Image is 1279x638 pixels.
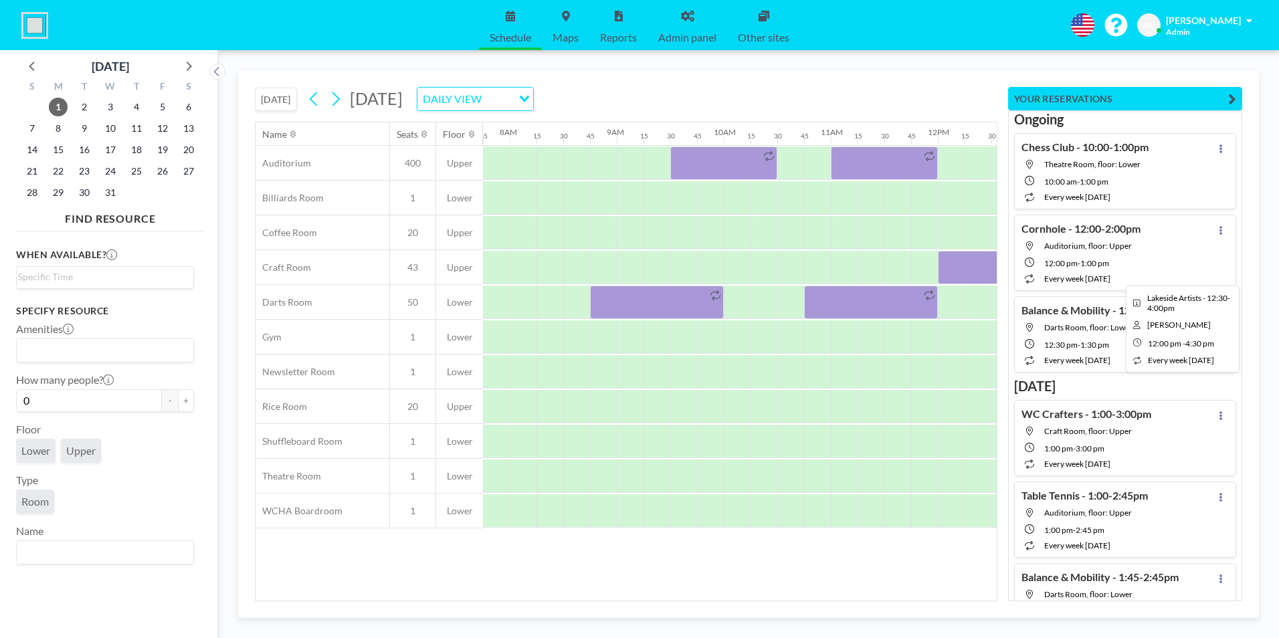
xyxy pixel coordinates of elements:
h4: Balance & Mobility - 1:45-2:45pm [1021,570,1179,584]
div: 45 [480,132,488,140]
span: Lower [436,435,483,447]
div: M [45,79,72,96]
div: 30 [667,132,675,140]
span: every week [DATE] [1044,459,1110,469]
div: 45 [587,132,595,140]
span: Friday, December 19, 2025 [153,140,172,159]
div: 30 [560,132,568,140]
div: 45 [694,132,702,140]
h4: WC Crafters - 1:00-3:00pm [1021,407,1151,421]
span: 1:00 PM [1044,525,1073,535]
span: Tuesday, December 2, 2025 [75,98,94,116]
span: Tuesday, December 30, 2025 [75,183,94,202]
span: Upper [436,261,483,274]
span: 20 [390,227,435,239]
span: Friday, December 5, 2025 [153,98,172,116]
span: Coffee Room [256,227,317,239]
h3: Ongoing [1014,111,1236,128]
span: Darts Room, floor: Lower [1044,589,1133,599]
div: Search for option [17,541,193,564]
span: 43 [390,261,435,274]
span: Saturday, December 20, 2025 [179,140,198,159]
span: Admin panel [658,32,716,43]
h4: FIND RESOURCE [16,207,205,225]
div: W [98,79,124,96]
span: 1 [390,331,435,343]
span: 12:30 PM [1044,340,1078,350]
span: Craft Room [256,261,311,274]
span: [PERSON_NAME] [1166,15,1241,26]
div: 30 [988,132,996,140]
span: Other sites [738,32,789,43]
span: Thursday, December 4, 2025 [127,98,146,116]
div: 45 [801,132,809,140]
span: Shuffleboard Room [256,435,342,447]
button: YOUR RESERVATIONS [1008,87,1242,110]
span: Auditorium, floor: Upper [1044,508,1132,518]
span: Saturday, December 13, 2025 [179,119,198,138]
div: Name [262,128,287,140]
h4: Cornhole - 12:00-2:00pm [1021,222,1141,235]
span: Sunday, December 21, 2025 [23,162,41,181]
span: 50 [390,296,435,308]
span: 2:45 PM [1076,525,1104,535]
span: - [1073,443,1076,453]
span: Lower [436,192,483,204]
span: - [1078,258,1080,268]
div: 10AM [714,127,736,137]
h4: Chess Club - 10:00-1:00pm [1021,140,1149,154]
span: 1 [390,192,435,204]
span: Friday, December 12, 2025 [153,119,172,138]
span: Lower [436,331,483,343]
div: 8AM [500,127,517,137]
span: Saturday, December 6, 2025 [179,98,198,116]
span: Thursday, December 11, 2025 [127,119,146,138]
span: Thursday, December 25, 2025 [127,162,146,181]
span: Darts Room [256,296,312,308]
div: Seats [397,128,418,140]
span: Theatre Room, floor: Lower [1044,159,1141,169]
span: 1 [390,435,435,447]
button: - [162,389,178,412]
label: Type [16,473,38,487]
label: Amenities [16,322,74,336]
span: every week [DATE] [1044,355,1110,365]
span: Craft Room, floor: Upper [1044,426,1132,436]
span: Lower [21,444,50,457]
span: Lower [436,505,483,517]
div: 15 [747,132,755,140]
span: 1:00 PM [1080,177,1108,187]
div: [DATE] [92,57,129,76]
span: Monday, December 8, 2025 [49,119,68,138]
span: Schedule [490,32,531,43]
span: Rice Room [256,401,307,413]
span: Auditorium, floor: Upper [1044,241,1132,251]
div: 15 [854,132,862,140]
span: Room [21,495,49,508]
input: Search for option [486,90,511,108]
span: - [1073,525,1076,535]
span: Tuesday, December 9, 2025 [75,119,94,138]
div: Search for option [417,88,533,110]
span: DAILY VIEW [420,90,484,108]
span: Wednesday, December 24, 2025 [101,162,120,181]
span: Gym [256,331,282,343]
span: Lower [436,296,483,308]
button: [DATE] [255,88,297,111]
input: Search for option [18,544,186,561]
img: organization-logo [21,12,48,39]
div: 15 [533,132,541,140]
div: S [175,79,201,96]
span: WCHA Boardroom [256,505,342,517]
span: every week [DATE] [1044,540,1110,550]
span: Upper [436,401,483,413]
span: Sunday, December 28, 2025 [23,183,41,202]
div: 9AM [607,127,624,137]
label: Floor [16,423,41,436]
span: Monday, December 22, 2025 [49,162,68,181]
span: Sunday, December 7, 2025 [23,119,41,138]
span: Reports [600,32,637,43]
button: + [178,389,194,412]
span: - [1077,177,1080,187]
span: Monday, December 1, 2025 [49,98,68,116]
